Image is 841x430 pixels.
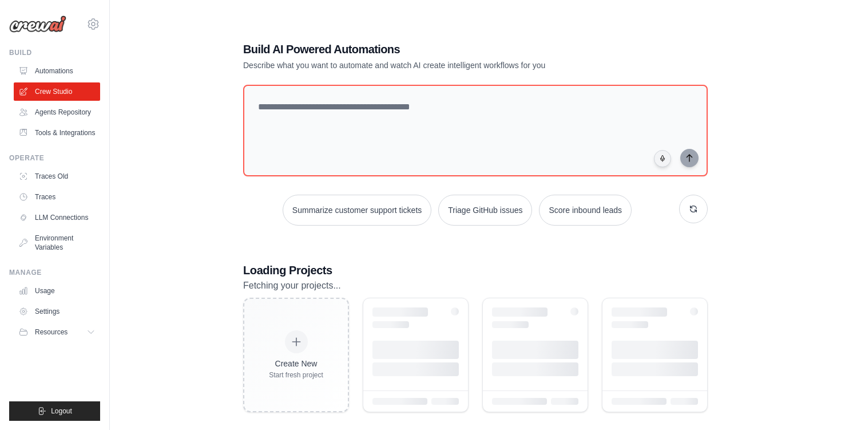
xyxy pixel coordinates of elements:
[243,41,628,57] h1: Build AI Powered Automations
[14,323,100,341] button: Resources
[539,195,632,226] button: Score inbound leads
[14,229,100,257] a: Environment Variables
[438,195,532,226] button: Triage GitHub issues
[283,195,431,226] button: Summarize customer support tickets
[243,278,708,293] p: Fetching your projects...
[9,268,100,277] div: Manage
[14,82,100,101] a: Crew Studio
[14,302,100,321] a: Settings
[269,358,323,369] div: Create New
[9,15,66,33] img: Logo
[9,401,100,421] button: Logout
[14,208,100,227] a: LLM Connections
[14,124,100,142] a: Tools & Integrations
[243,60,628,71] p: Describe what you want to automate and watch AI create intelligent workflows for you
[51,407,72,416] span: Logout
[14,167,100,186] a: Traces Old
[35,328,68,337] span: Resources
[14,103,100,121] a: Agents Repository
[14,188,100,206] a: Traces
[14,282,100,300] a: Usage
[9,48,100,57] div: Build
[243,262,708,278] h3: Loading Projects
[269,370,323,380] div: Start fresh project
[654,150,671,167] button: Click to speak your automation idea
[679,195,708,223] button: Get new suggestions
[9,153,100,163] div: Operate
[14,62,100,80] a: Automations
